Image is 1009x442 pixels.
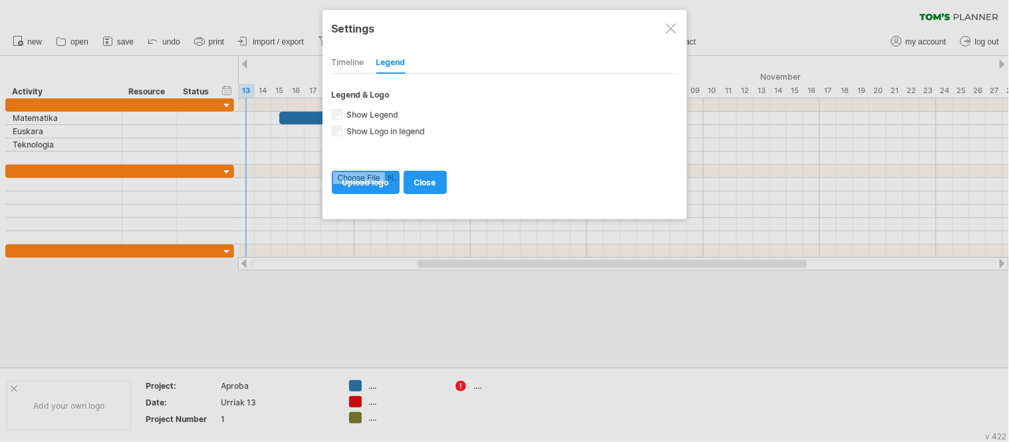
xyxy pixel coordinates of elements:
[332,171,400,194] a: upload logo
[332,16,678,40] div: Settings
[404,171,447,194] a: close
[414,177,436,187] span: close
[345,126,426,136] span: Show Logo in legend
[345,110,399,120] span: Show Legend
[343,177,389,187] span: upload logo
[332,53,364,74] div: Timeline
[376,53,406,74] div: Legend
[332,90,678,100] div: Legend & Logo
